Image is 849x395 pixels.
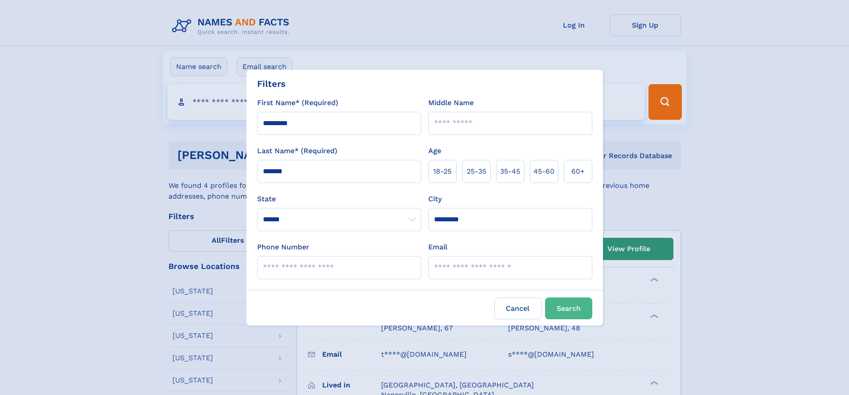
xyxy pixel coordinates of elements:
[257,194,421,204] label: State
[428,194,442,204] label: City
[428,146,441,156] label: Age
[433,166,451,177] span: 18‑25
[545,297,592,319] button: Search
[533,166,554,177] span: 45‑60
[428,242,447,252] label: Email
[257,146,337,156] label: Last Name* (Required)
[571,166,585,177] span: 60+
[257,77,286,90] div: Filters
[257,242,309,252] label: Phone Number
[500,166,520,177] span: 35‑45
[428,98,474,108] label: Middle Name
[467,166,486,177] span: 25‑35
[257,98,338,108] label: First Name* (Required)
[494,297,541,319] label: Cancel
